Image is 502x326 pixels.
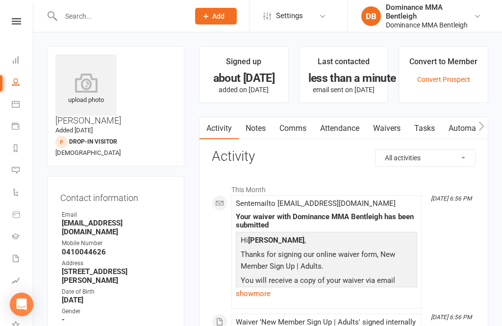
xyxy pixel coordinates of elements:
p: Hi , [238,234,415,249]
a: Tasks [407,117,442,140]
a: show more [236,287,417,301]
h3: [PERSON_NAME] [55,54,176,125]
p: added on [DATE] [208,86,279,94]
a: People [12,72,34,94]
li: This Month [212,179,476,195]
div: upload photo [55,73,117,105]
a: Waivers [366,117,407,140]
div: Open Intercom Messenger [10,293,33,316]
div: Gender [62,307,171,316]
span: Add [212,12,225,20]
i: [DATE] 6:56 PM [431,195,472,202]
a: Dashboard [12,50,34,72]
a: Reports [12,138,34,160]
a: Automations [442,117,500,140]
button: Add [195,8,237,25]
div: less than a minute ago [308,73,379,83]
strong: [EMAIL_ADDRESS][DOMAIN_NAME] [62,219,171,236]
a: Activity [200,117,239,140]
div: Convert to Member [409,55,477,73]
span: DROP-IN VISITOR [69,138,117,145]
i: [DATE] 6:56 PM [431,314,472,321]
strong: [STREET_ADDRESS][PERSON_NAME] [62,267,171,285]
a: Payments [12,116,34,138]
div: Last contacted [318,55,370,73]
span: [DEMOGRAPHIC_DATA] [55,149,121,156]
div: Mobile Number [62,239,171,248]
strong: - [62,315,171,324]
span: Settings [276,5,303,27]
strong: 0410044626 [62,248,171,256]
a: Attendance [313,117,366,140]
p: email sent on [DATE] [308,86,379,94]
div: about [DATE] [208,73,279,83]
div: Your waiver with Dominance MMA Bentleigh has been submitted [236,213,417,229]
div: Dominance MMA Bentleigh [386,21,474,29]
p: Thanks for signing our online waiver form, New Member Sign Up | Adults. [238,249,415,275]
strong: [DATE] [62,296,171,304]
div: DB [361,6,381,26]
p: You will receive a copy of your waiver via email within the next few days. [238,275,415,301]
strong: [PERSON_NAME] [248,236,304,245]
div: Date of Birth [62,287,171,297]
h3: Activity [212,149,476,164]
span: Sent email to [EMAIL_ADDRESS][DOMAIN_NAME] [236,199,396,208]
input: Search... [58,9,182,23]
h3: Contact information [60,189,171,203]
a: Calendar [12,94,34,116]
a: Notes [239,117,273,140]
a: Assessments [12,271,34,293]
a: Convert Prospect [417,75,470,83]
a: Product Sales [12,204,34,226]
time: Added [DATE] [55,126,93,134]
div: Dominance MMA Bentleigh [386,3,474,21]
div: Signed up [226,55,261,73]
a: Comms [273,117,313,140]
div: Address [62,259,171,268]
div: Email [62,210,171,220]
